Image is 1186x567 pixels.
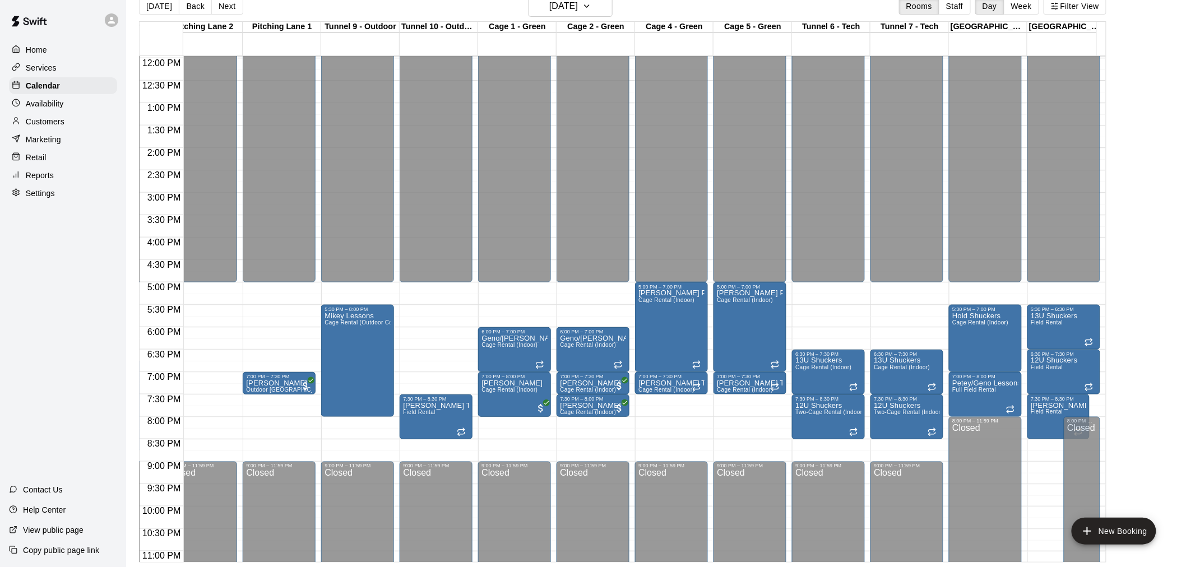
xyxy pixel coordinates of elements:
[23,545,99,556] p: Copy public page link
[1027,350,1100,394] div: 6:30 PM – 7:30 PM: 12U Shuckers
[1031,364,1063,370] span: Field Rental
[692,360,701,369] span: Recurring event
[243,372,316,394] div: 7:00 PM – 7:30 PM: Brynleigh Hooser
[9,131,117,148] div: Marketing
[874,351,940,357] div: 6:30 PM – 7:30 PM
[243,22,321,32] div: Pitching Lane 1
[145,282,184,292] span: 5:00 PM
[26,152,47,163] p: Retail
[1067,419,1097,424] div: 8:00 PM – 11:59 PM
[481,374,548,379] div: 7:00 PM – 8:00 PM
[792,394,865,439] div: 7:30 PM – 8:30 PM: 12U Shuckers
[717,284,783,290] div: 5:00 PM – 7:00 PM
[535,403,546,414] span: All customers have paid
[1085,383,1094,392] span: Recurring event
[714,22,792,32] div: Cage 5 - Green
[1027,305,1100,350] div: 5:30 PM – 6:30 PM: 13U Shuckers
[481,387,538,393] span: Cage Rental (Indoor)
[321,305,394,417] div: 5:30 PM – 8:00 PM: Mikey Lessons
[145,103,184,113] span: 1:00 PM
[26,44,47,55] p: Home
[145,193,184,202] span: 3:00 PM
[560,329,626,334] div: 6:00 PM – 7:00 PM
[928,383,937,392] span: Recurring event
[168,463,234,469] div: 9:00 PM – 11:59 PM
[952,419,1018,424] div: 8:00 PM – 11:59 PM
[874,364,930,370] span: Cage Rental (Indoor)
[795,409,864,415] span: Two-Cage Rental (Indoor)
[638,284,705,290] div: 5:00 PM – 7:00 PM
[560,409,616,415] span: Cage Rental (Indoor)
[145,126,184,135] span: 1:30 PM
[1031,409,1063,415] span: Field Rental
[140,58,183,68] span: 12:00 PM
[457,427,466,436] span: Recurring event
[145,372,184,382] span: 7:00 PM
[1072,518,1156,545] button: add
[874,409,943,415] span: Two-Cage Rental (Indoor)
[140,529,183,538] span: 10:30 PM
[1027,394,1090,439] div: 7:30 PM – 8:30 PM: Steve Williams Tentative
[300,380,311,392] span: All customers have paid
[614,403,625,414] span: All customers have paid
[952,374,1018,379] div: 7:00 PM – 8:00 PM
[23,484,63,495] p: Contact Us
[26,62,57,73] p: Services
[321,22,400,32] div: Tunnel 9 - Outdoor
[557,372,629,394] div: 7:00 PM – 7:30 PM: Molly Roseen
[246,387,336,393] span: Outdoor [GEOGRAPHIC_DATA] 1
[403,463,469,469] div: 9:00 PM – 11:59 PM
[792,350,865,394] div: 6:30 PM – 7:30 PM: 13U Shuckers
[717,463,783,469] div: 9:00 PM – 11:59 PM
[560,387,616,393] span: Cage Rental (Indoor)
[692,383,701,392] span: Recurring event
[870,22,949,32] div: Tunnel 7 - Tech
[614,360,623,369] span: Recurring event
[1006,405,1015,414] span: Recurring event
[140,551,183,561] span: 11:00 PM
[771,383,780,392] span: Recurring event
[714,372,786,394] div: 7:00 PM – 7:30 PM: Steve Williams Tentative Hold
[478,327,551,372] div: 6:00 PM – 7:00 PM: Geno/Petey
[164,22,243,32] div: Pitching Lane 2
[145,170,184,180] span: 2:30 PM
[400,394,472,439] div: 7:30 PM – 8:30 PM: Steve Williams Tentative
[9,149,117,166] a: Retail
[560,374,626,379] div: 7:00 PM – 7:30 PM
[9,185,117,202] a: Settings
[795,351,861,357] div: 6:30 PM – 7:30 PM
[928,427,937,436] span: Recurring event
[560,463,626,469] div: 9:00 PM – 11:59 PM
[638,374,705,379] div: 7:00 PM – 7:30 PM
[874,396,940,402] div: 7:30 PM – 8:30 PM
[614,380,625,392] span: All customers have paid
[557,327,629,372] div: 6:00 PM – 7:00 PM: Geno/Petey
[246,374,312,379] div: 7:00 PM – 7:30 PM
[952,387,996,393] span: Full Field Rental
[949,305,1022,372] div: 5:30 PM – 7:00 PM: Hold Shuckers
[23,504,66,515] p: Help Center
[478,372,551,417] div: 7:00 PM – 8:00 PM: Meghann Woodhall
[26,134,61,145] p: Marketing
[949,372,1022,417] div: 7:00 PM – 8:00 PM: Petey/Geno Lessons
[560,396,626,402] div: 7:30 PM – 8:00 PM
[9,59,117,76] a: Services
[145,439,184,449] span: 8:30 PM
[145,394,184,404] span: 7:30 PM
[952,306,1018,312] div: 5:30 PM – 7:00 PM
[9,41,117,58] a: Home
[717,374,783,379] div: 7:00 PM – 7:30 PM
[1031,396,1086,402] div: 7:30 PM – 8:30 PM
[9,113,117,130] a: Customers
[9,77,117,94] a: Calendar
[635,282,708,372] div: 5:00 PM – 7:00 PM: Darik Power Surge
[145,148,184,157] span: 2:00 PM
[557,22,635,32] div: Cage 2 - Green
[403,409,435,415] span: Field Rental
[714,282,786,372] div: 5:00 PM – 7:00 PM: Darik Power Surge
